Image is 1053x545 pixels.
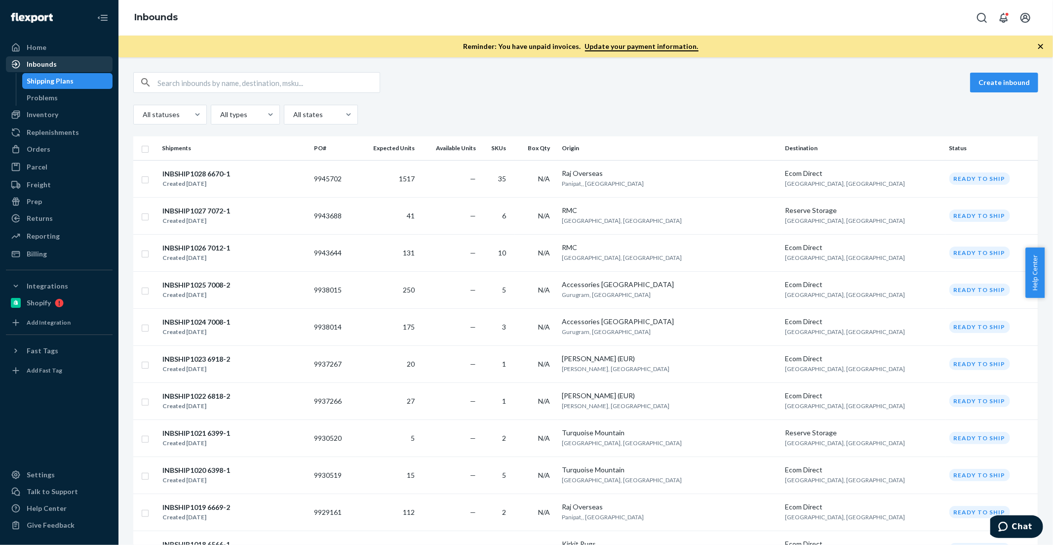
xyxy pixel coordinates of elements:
[470,286,476,294] span: —
[949,247,1010,259] div: Ready to ship
[503,211,507,220] span: 6
[470,249,476,257] span: —
[538,397,550,405] span: N/A
[162,364,230,374] div: Created [DATE]
[22,90,113,106] a: Problems
[499,174,507,183] span: 35
[162,503,230,512] div: INBSHIP1019 6669-2
[6,295,113,311] a: Shopify
[11,13,53,23] img: Flexport logo
[949,469,1010,481] div: Ready to ship
[22,73,113,89] a: Shipping Plans
[27,503,67,513] div: Help Center
[310,160,355,197] td: 9945702
[162,290,230,300] div: Created [DATE]
[162,317,230,327] div: INBSHIP1024 7008-1
[785,402,905,410] span: [GEOGRAPHIC_DATA], [GEOGRAPHIC_DATA]
[6,315,113,331] a: Add Integration
[949,321,1010,333] div: Ready to ship
[562,365,669,373] span: [PERSON_NAME], [GEOGRAPHIC_DATA]
[6,177,113,193] a: Freight
[27,487,78,497] div: Talk to Support
[407,360,415,368] span: 20
[480,136,514,160] th: SKUs
[419,136,480,160] th: Available Units
[27,470,55,480] div: Settings
[562,291,651,298] span: Gurugram, [GEOGRAPHIC_DATA]
[785,428,941,438] div: Reserve Storage
[949,358,1010,370] div: Ready to ship
[503,397,507,405] span: 1
[27,144,50,154] div: Orders
[6,56,113,72] a: Inbounds
[142,110,143,120] input: All statuses
[562,513,644,521] span: Panipat,, [GEOGRAPHIC_DATA]
[162,243,230,253] div: INBSHIP1026 7012-1
[785,513,905,521] span: [GEOGRAPHIC_DATA], [GEOGRAPHIC_DATA]
[6,517,113,533] button: Give Feedback
[6,501,113,516] a: Help Center
[162,253,230,263] div: Created [DATE]
[158,136,310,160] th: Shipments
[785,365,905,373] span: [GEOGRAPHIC_DATA], [GEOGRAPHIC_DATA]
[470,174,476,183] span: —
[785,328,905,335] span: [GEOGRAPHIC_DATA], [GEOGRAPHIC_DATA]
[6,246,113,262] a: Billing
[972,8,992,28] button: Open Search Box
[1025,248,1045,298] button: Help Center
[562,402,669,410] span: [PERSON_NAME], [GEOGRAPHIC_DATA]
[27,318,71,327] div: Add Integration
[134,12,178,23] a: Inbounds
[27,42,46,52] div: Home
[503,434,507,442] span: 2
[562,317,777,327] div: Accessories [GEOGRAPHIC_DATA]
[27,59,57,69] div: Inbounds
[27,127,79,137] div: Replenishments
[407,211,415,220] span: 41
[162,391,230,401] div: INBSHIP1022 6818-2
[470,434,476,442] span: —
[994,8,1014,28] button: Open notifications
[785,243,941,252] div: Ecom Direct
[538,471,550,479] span: N/A
[219,110,220,120] input: All types
[310,382,355,419] td: 9937266
[562,502,777,512] div: Raj Overseas
[310,271,355,308] td: 9938015
[785,168,941,178] div: Ecom Direct
[562,280,777,290] div: Accessories [GEOGRAPHIC_DATA]
[403,323,415,331] span: 175
[785,439,905,447] span: [GEOGRAPHIC_DATA], [GEOGRAPHIC_DATA]
[562,428,777,438] div: Turquoise Mountain
[407,397,415,405] span: 27
[162,354,230,364] div: INBSHIP1023 6918-2
[403,286,415,294] span: 250
[162,465,230,475] div: INBSHIP1020 6398-1
[403,249,415,257] span: 131
[562,168,777,178] div: Raj Overseas
[162,401,230,411] div: Created [DATE]
[785,502,941,512] div: Ecom Direct
[785,217,905,224] span: [GEOGRAPHIC_DATA], [GEOGRAPHIC_DATA]
[503,360,507,368] span: 1
[27,298,51,308] div: Shopify
[558,136,781,160] th: Origin
[585,42,699,51] a: Update your payment information.
[162,438,230,448] div: Created [DATE]
[470,360,476,368] span: —
[538,434,550,442] span: N/A
[27,197,42,207] div: Prep
[470,211,476,220] span: —
[162,428,230,438] div: INBSHIP1021 6399-1
[93,8,113,28] button: Close Navigation
[562,391,777,401] div: [PERSON_NAME] (EUR)
[27,110,58,120] div: Inventory
[162,327,230,337] div: Created [DATE]
[310,234,355,271] td: 9943644
[162,179,230,189] div: Created [DATE]
[785,180,905,187] span: [GEOGRAPHIC_DATA], [GEOGRAPHIC_DATA]
[464,42,699,51] p: Reminder: You have unpaid invoices.
[162,512,230,522] div: Created [DATE]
